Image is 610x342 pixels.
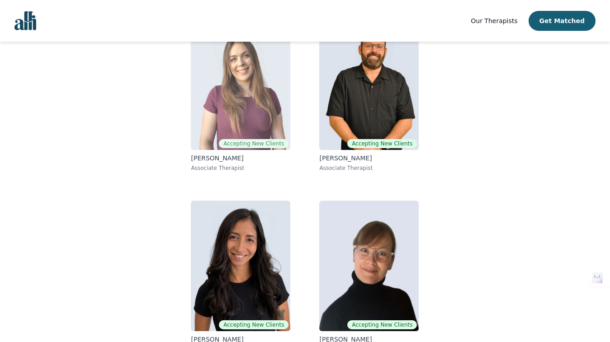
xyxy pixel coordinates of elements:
[319,201,419,331] img: Angela Earl
[191,164,290,172] p: Associate Therapist
[471,17,517,24] span: Our Therapists
[219,320,288,329] span: Accepting New Clients
[529,11,596,31] button: Get Matched
[319,164,419,172] p: Associate Therapist
[219,139,288,148] span: Accepting New Clients
[319,19,419,150] img: Josh Cadieux
[191,201,290,331] img: Natalia Sarmiento
[347,139,417,148] span: Accepting New Clients
[184,12,298,179] a: Natalie TaylorAccepting New Clients[PERSON_NAME]Associate Therapist
[312,12,426,179] a: Josh CadieuxAccepting New Clients[PERSON_NAME]Associate Therapist
[191,154,290,163] p: [PERSON_NAME]
[319,154,419,163] p: [PERSON_NAME]
[347,320,417,329] span: Accepting New Clients
[191,19,290,150] img: Natalie Taylor
[471,15,517,26] a: Our Therapists
[14,11,36,30] img: alli logo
